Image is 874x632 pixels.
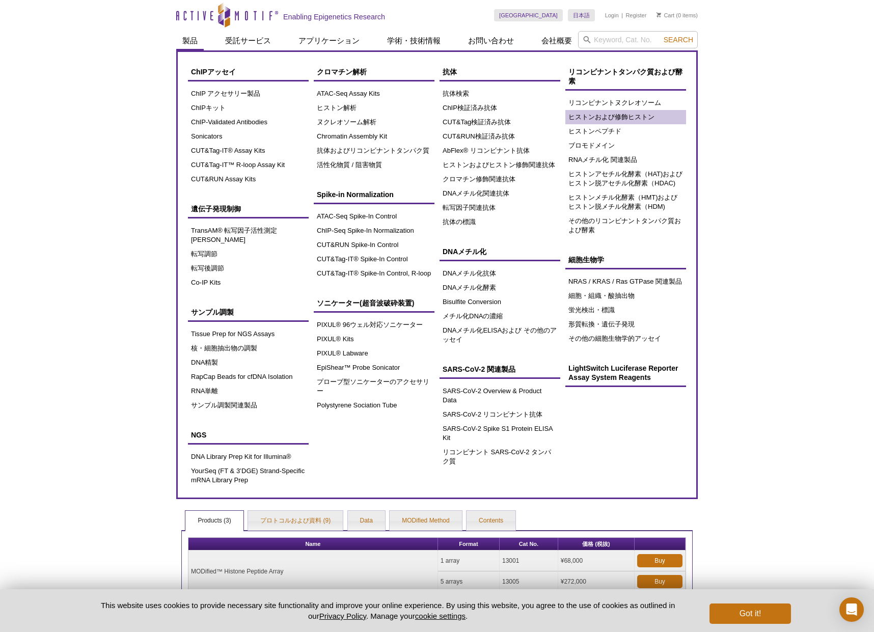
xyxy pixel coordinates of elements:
[565,214,686,237] a: その他のリコンビナントタンパク質および酵素
[440,101,560,115] a: ChIP検証済み抗体
[578,31,698,48] input: Keyword, Cat. No.
[188,551,438,592] td: MODified™ Histone Peptide Array
[565,110,686,124] a: ヒストンおよび修飾ヒストン
[565,153,686,167] a: RNAメチル化 関連製品
[558,571,635,592] td: ¥272,000
[314,252,434,266] a: CUT&Tag-IT® Spike-In Control
[565,332,686,346] a: その他の細胞生物学的アッセイ
[565,317,686,332] a: 形質転換・遺伝子発現
[440,215,560,229] a: 抗体の標識
[188,276,309,290] a: Co-IP Kits
[657,9,698,21] li: (0 items)
[314,62,434,81] a: クロマチン解析
[440,144,560,158] a: AbFlex® リコンビナント抗体
[348,511,385,531] a: Data
[558,538,635,551] th: 価格 (税抜)
[657,12,661,17] img: Your Cart
[415,612,466,620] button: cookie settings
[568,68,682,85] span: リコンビナントタンパク質および酵素
[440,384,560,407] a: SARS-CoV-2 Overview & Product Data
[440,62,560,81] a: 抗体
[188,464,309,487] a: YourSeq (FT & 3’DGE) Strand-Specific mRNA Library Prep
[440,158,560,172] a: ヒストンおよびヒストン修飾関連抗体
[440,266,560,281] a: DNAメチル化抗体
[176,31,204,50] a: 製品
[440,295,560,309] a: Bisulfite Conversion
[219,31,277,50] a: 受託サービス
[709,603,791,624] button: Got it!
[188,87,309,101] a: ChIP アクセサリー製品
[191,68,236,76] span: ChIPアッセイ
[443,365,515,373] span: SARS-CoV-2 関連製品
[314,398,434,413] a: Polystyrene Sociation Tube
[188,425,309,445] a: NGS
[188,62,309,81] a: ChIPアッセイ
[558,551,635,571] td: ¥68,000
[314,346,434,361] a: PIXUL® Labware
[188,538,438,551] th: Name
[390,511,461,531] a: MODified Method
[462,31,520,50] a: お問い合わせ
[565,289,686,303] a: 細胞・組織・酸抽出物
[188,261,309,276] a: 転写後調節
[565,303,686,317] a: 蛍光検出・標識
[314,87,434,101] a: ATAC-Seq Assay Kits
[188,327,309,341] a: Tissue Prep for NGS Assays
[440,407,560,422] a: SARS-CoV-2 リコンビナント抗体
[191,308,234,316] span: サンプル調製
[188,384,309,398] a: RNA単離
[314,144,434,158] a: 抗体およびリコンビナントタンパク質
[500,551,558,571] td: 13001
[440,360,560,379] a: SARS-CoV-2 関連製品
[440,115,560,129] a: CUT&Tag検証済み抗体
[637,575,682,588] a: Buy
[381,31,447,50] a: 学術・技術情報
[188,101,309,115] a: ChIPキット
[188,158,309,172] a: CUT&Tag-IT™ R-loop Assay Kit
[283,12,385,21] h2: Enabling Epigenetics Research
[565,167,686,190] a: ヒストンアセチル化酵素（HAT)およびヒストン脱アセチル化酵素（HDAC)
[440,309,560,323] a: メチル化DNAの濃縮
[314,332,434,346] a: PIXUL® Kits
[565,62,686,91] a: リコンビナントタンパク質および酵素
[440,201,560,215] a: 転写因子関連抗体
[494,9,563,21] a: [GEOGRAPHIC_DATA]
[440,281,560,295] a: DNAメチル化酵素
[661,35,696,44] button: Search
[664,36,693,44] span: Search
[314,158,434,172] a: 活性化物質 / 阻害物質
[314,318,434,332] a: PIXUL® 96ウェル対応ソニケーター
[188,303,309,322] a: サンプル調製
[440,422,560,445] a: SARS-CoV-2 Spike S1 Protein ELISA Kit
[319,612,366,620] a: Privacy Policy
[314,129,434,144] a: Chromatin Assembly Kit
[839,597,864,622] div: Open Intercom Messenger
[314,224,434,238] a: ChIP-Seq Spike-In Normalization
[188,450,309,464] a: DNA Library Prep Kit for Illumina®
[314,375,434,398] a: プローブ型ソニケーターのアクセサリー
[621,9,623,21] li: |
[83,600,693,621] p: This website uses cookies to provide necessary site functionality and improve your online experie...
[568,256,604,264] span: 細胞生物学
[565,274,686,289] a: NRAS / KRAS / Ras GTPase 関連製品
[440,129,560,144] a: CUT&RUN検証済み抗体
[188,398,309,413] a: サンプル調製関連製品
[314,266,434,281] a: CUT&Tag-IT® Spike-In Control, R-loop
[314,101,434,115] a: ヒストン解析
[443,248,486,256] span: DNAメチル化
[500,538,558,551] th: Cat No.
[188,341,309,355] a: 核・細胞抽出物の調製
[438,571,500,592] td: 5 arrays
[440,242,560,261] a: DNAメチル化
[188,247,309,261] a: 転写調節
[188,355,309,370] a: DNA精製
[314,293,434,313] a: ソニケーター(超音波破砕装置)
[185,511,243,531] a: Products (3)
[500,571,558,592] td: 13005
[605,12,619,19] a: Login
[188,129,309,144] a: Sonicators
[440,323,560,347] a: DNAメチル化ELISAおよび その他のアッセイ
[565,124,686,139] a: ヒストンペプチド
[188,224,309,247] a: TransAM® 転写因子活性測定[PERSON_NAME]
[314,185,434,204] a: Spike-in Normalization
